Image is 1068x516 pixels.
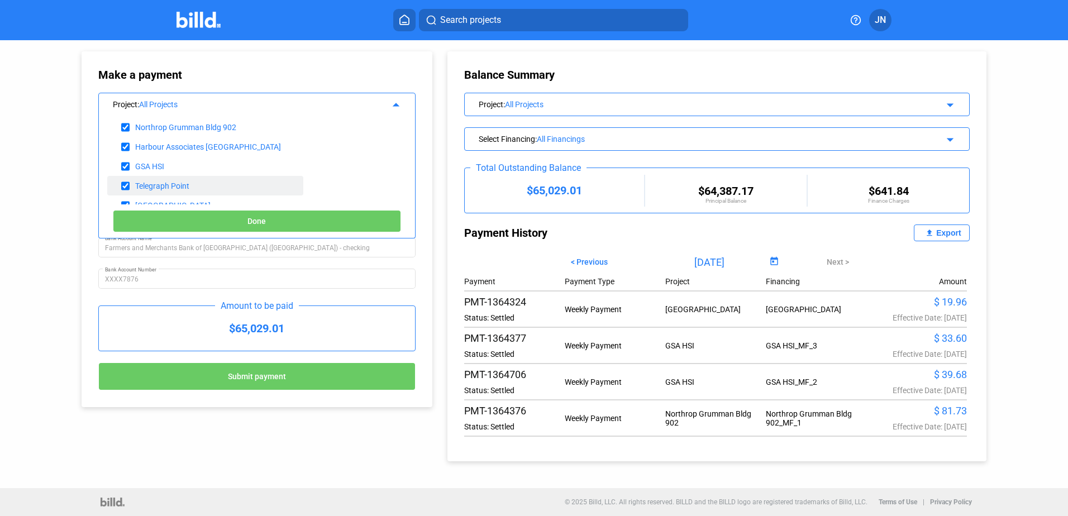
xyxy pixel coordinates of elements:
[177,12,221,28] img: Billd Company Logo
[503,100,505,109] span: :
[470,163,587,173] div: Total Outstanding Balance
[766,341,866,350] div: GSA HSI_MF_3
[464,422,565,431] div: Status: Settled
[479,132,908,144] div: Select Financing
[645,198,807,204] div: Principal Balance
[767,255,782,270] button: Open calendar
[565,305,665,314] div: Weekly Payment
[464,332,565,344] div: PMT-1364377
[101,498,125,507] img: logo
[113,210,401,232] button: Done
[766,277,866,286] div: Financing
[135,142,281,151] div: Harbour Associates [GEOGRAPHIC_DATA]
[247,217,266,226] span: Done
[866,350,967,359] div: Effective Date: [DATE]
[866,332,967,344] div: $ 33.60
[388,97,401,110] mat-icon: arrow_drop_up
[766,305,866,314] div: [GEOGRAPHIC_DATA]
[766,409,866,427] div: Northrop Grumman Bldg 902_MF_1
[464,277,565,286] div: Payment
[665,277,766,286] div: Project
[818,252,857,271] button: Next >
[665,409,766,427] div: Northrop Grumman Bldg 902
[464,386,565,395] div: Status: Settled
[869,9,891,31] button: JN
[879,498,917,506] b: Terms of Use
[464,224,717,241] div: Payment History
[464,405,565,417] div: PMT-1364376
[808,198,969,204] div: Finance Charges
[464,313,565,322] div: Status: Settled
[479,98,908,109] div: Project
[98,68,289,82] div: Make a payment
[135,181,189,190] div: Telegraph Point
[930,498,972,506] b: Privacy Policy
[914,224,970,241] button: Export
[942,131,955,145] mat-icon: arrow_drop_down
[939,277,967,286] div: Amount
[465,184,644,197] div: $65,029.01
[565,498,867,506] p: © 2025 Billd, LLC. All rights reserved. BILLD and the BILLD logo are registered trademarks of Bil...
[866,422,967,431] div: Effective Date: [DATE]
[135,123,236,132] div: Northrop Grumman Bldg 902
[875,13,886,27] span: JN
[139,100,373,109] div: All Projects
[645,184,807,198] div: $64,387.17
[537,135,908,144] div: All Financings
[866,296,967,308] div: $ 19.96
[665,378,766,386] div: GSA HSI
[464,296,565,308] div: PMT-1364324
[505,100,908,109] div: All Projects
[464,369,565,380] div: PMT-1364706
[440,13,501,27] span: Search projects
[464,68,970,82] div: Balance Summary
[923,226,936,240] mat-icon: file_upload
[419,9,688,31] button: Search projects
[942,97,955,110] mat-icon: arrow_drop_down
[228,372,286,381] span: Submit payment
[936,228,961,237] div: Export
[665,341,766,350] div: GSA HSI
[562,252,616,271] button: < Previous
[565,277,665,286] div: Payment Type
[665,305,766,314] div: [GEOGRAPHIC_DATA]
[923,498,924,506] p: |
[571,257,608,266] span: < Previous
[565,378,665,386] div: Weekly Payment
[215,300,299,311] div: Amount to be paid
[866,313,967,322] div: Effective Date: [DATE]
[866,405,967,417] div: $ 81.73
[827,257,849,266] span: Next >
[565,414,665,423] div: Weekly Payment
[464,350,565,359] div: Status: Settled
[535,135,537,144] span: :
[866,386,967,395] div: Effective Date: [DATE]
[766,378,866,386] div: GSA HSI_MF_2
[113,98,373,109] div: Project
[565,341,665,350] div: Weekly Payment
[98,362,416,390] button: Submit payment
[135,201,211,210] div: [GEOGRAPHIC_DATA]
[808,184,969,198] div: $641.84
[137,100,139,109] span: :
[99,306,415,351] div: $65,029.01
[866,369,967,380] div: $ 39.68
[135,162,164,171] div: GSA HSI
